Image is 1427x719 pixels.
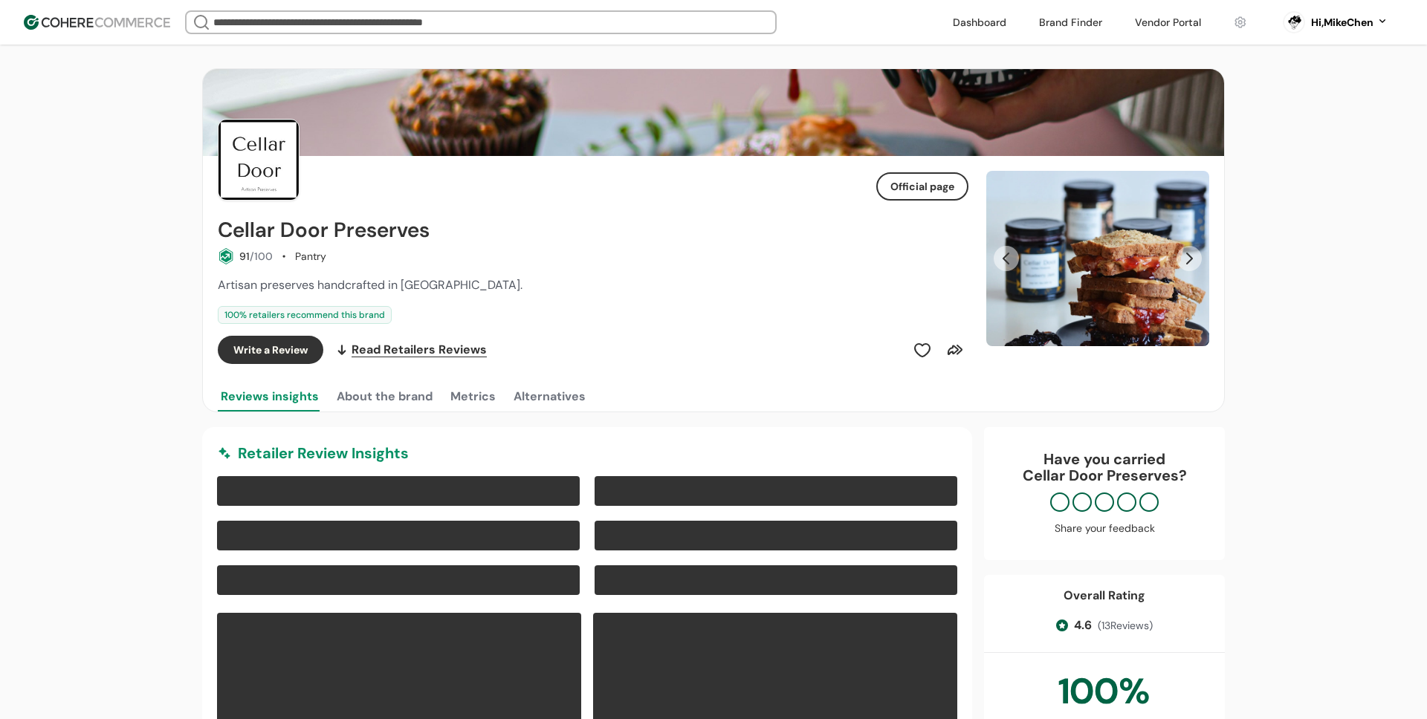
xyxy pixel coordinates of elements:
[1177,246,1202,271] button: Next Slide
[203,69,1224,156] img: Brand cover image
[1074,616,1092,634] span: 4.6
[999,467,1210,484] p: Cellar Door Preserves ?
[218,306,392,324] div: 100 % retailers recommend this brand
[1064,587,1145,605] div: Overall Rating
[1098,618,1153,634] span: ( 13 Reviews)
[447,382,499,411] button: Metrics
[999,521,1210,536] div: Share your feedback
[994,246,1019,271] button: Previous Slide
[986,171,1209,346] div: Slide 1
[218,119,300,201] img: Brand Photo
[1311,15,1373,30] div: Hi, MikeChen
[986,171,1209,346] div: Carousel
[218,218,430,242] h2: Cellar Door Preserves
[511,382,589,411] button: Alternatives
[999,451,1210,484] div: Have you carried
[1058,665,1151,718] div: 100 %
[295,249,326,264] div: Pantry
[334,382,436,411] button: About the brand
[986,171,1209,346] img: Slide 0
[239,250,250,263] span: 91
[217,442,957,464] div: Retailer Review Insights
[876,172,968,201] button: Official page
[218,277,522,293] span: Artisan preserves handcrafted in [GEOGRAPHIC_DATA].
[352,341,487,359] span: Read Retailers Reviews
[218,336,323,364] button: Write a Review
[1311,15,1388,30] button: Hi,MikeChen
[250,250,273,263] span: /100
[24,15,170,30] img: Cohere Logo
[1283,11,1305,33] svg: 0 percent
[218,382,322,411] button: Reviews insights
[335,336,487,364] a: Read Retailers Reviews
